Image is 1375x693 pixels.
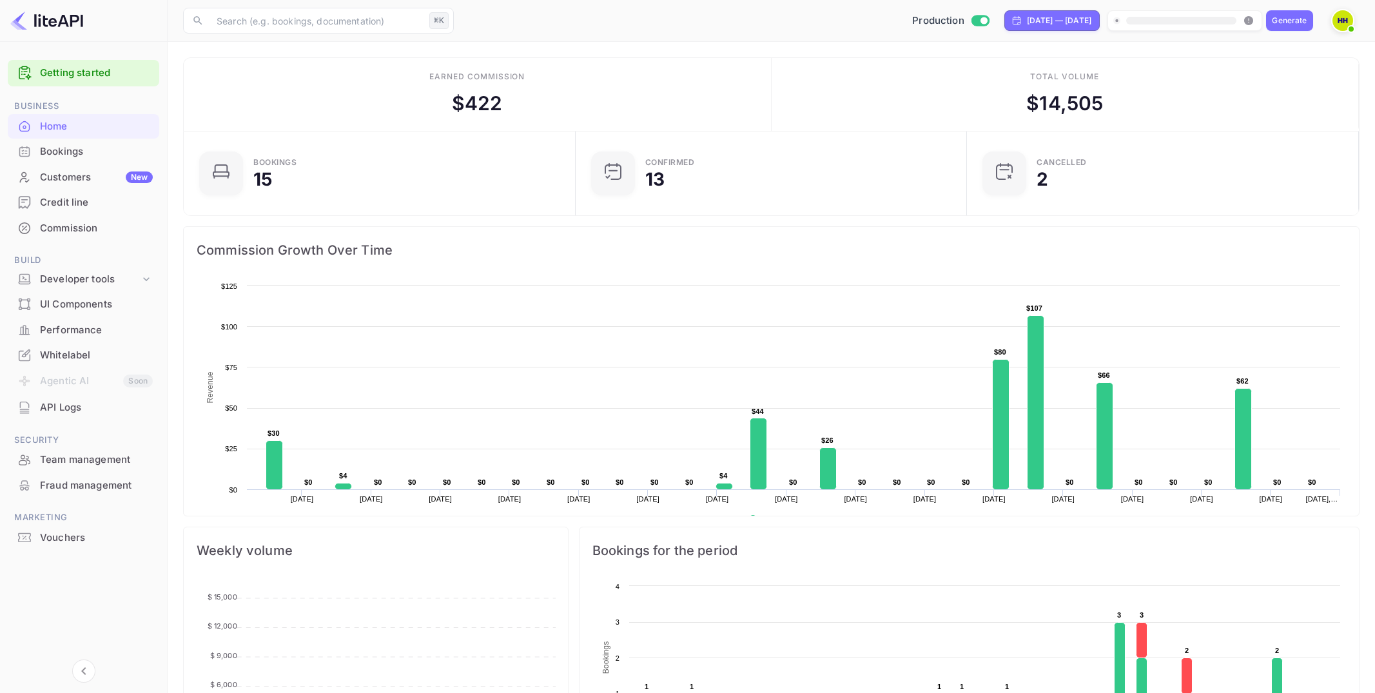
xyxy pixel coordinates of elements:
tspan: $ 15,000 [208,592,237,601]
text: $0 [1135,478,1143,486]
text: $80 [994,348,1006,356]
div: Bookings [253,159,297,166]
text: $0 [858,478,866,486]
div: Home [8,114,159,139]
div: Performance [8,318,159,343]
text: [DATE] [913,495,937,503]
div: Home [40,119,153,134]
img: Hind Harda [1332,10,1353,31]
text: $107 [1026,304,1042,312]
div: 13 [645,170,665,188]
text: $0 [478,478,486,486]
span: Security [8,433,159,447]
text: $75 [225,364,237,371]
text: Revenue [206,371,215,403]
div: Whitelabel [40,348,153,363]
text: $0 [443,478,451,486]
text: $0 [1308,478,1316,486]
text: [DATE] [706,495,729,503]
input: Search (e.g. bookings, documentation) [209,8,424,34]
text: [DATE] [429,495,452,503]
text: 4 [615,583,619,591]
text: [DATE] [498,495,522,503]
span: Weekly volume [197,540,555,561]
div: Whitelabel [8,343,159,368]
text: 2 [615,654,619,662]
span: Business [8,99,159,113]
div: ⌘K [429,12,449,29]
text: $0 [685,478,694,486]
text: $0 [374,478,382,486]
a: Home [8,114,159,138]
text: 1 [1005,683,1009,690]
div: Team management [8,447,159,473]
text: $125 [221,282,237,290]
a: Whitelabel [8,343,159,367]
div: Developer tools [8,268,159,291]
div: Developer tools [40,272,140,287]
div: Commission [40,221,153,236]
text: Revenue [761,515,794,524]
div: Credit line [8,190,159,215]
div: Bookings [8,139,159,164]
a: Fraud management [8,473,159,497]
text: [DATE],… [1306,495,1338,503]
text: Bookings [601,641,610,674]
div: 15 [253,170,272,188]
text: $0 [512,478,520,486]
div: Customers [40,170,153,185]
text: $0 [547,478,555,486]
div: Switch to Sandbox mode [907,14,994,28]
text: $4 [719,472,728,480]
a: Bookings [8,139,159,163]
div: Credit line [40,195,153,210]
text: $0 [581,478,590,486]
div: Fraud management [40,478,153,493]
span: Build [8,253,159,268]
a: Getting started [40,66,153,81]
text: $0 [650,478,659,486]
text: 1 [960,683,964,690]
a: Team management [8,447,159,471]
text: $0 [1066,478,1074,486]
span: Bookings for the period [592,540,1346,561]
text: 3 [1117,611,1121,619]
text: $50 [225,404,237,412]
div: Click to change the date range period [1004,10,1100,31]
div: API Logs [8,395,159,420]
div: Confirmed [645,159,695,166]
div: Generate [1272,15,1307,26]
span: Production [912,14,964,28]
a: Credit line [8,190,159,214]
div: Performance [40,323,153,338]
text: $44 [752,407,765,415]
div: New [126,171,153,183]
text: $62 [1236,377,1249,385]
text: 3 [1140,611,1144,619]
div: [DATE] — [DATE] [1027,15,1091,26]
text: [DATE] [982,495,1006,503]
div: Earned commission [429,71,525,83]
text: $0 [304,478,313,486]
a: Commission [8,216,159,240]
text: [DATE] [1051,495,1075,503]
button: Collapse navigation [72,659,95,683]
text: $0 [1169,478,1178,486]
tspan: $ 12,000 [208,621,237,630]
span: Marketing [8,511,159,525]
div: Team management [40,453,153,467]
div: 2 [1037,170,1048,188]
div: $ 422 [452,89,503,118]
text: 2 [1275,647,1279,654]
div: CustomersNew [8,165,159,190]
text: $0 [893,478,901,486]
text: 1 [690,683,694,690]
div: CANCELLED [1037,159,1087,166]
a: Performance [8,318,159,342]
text: $66 [1098,371,1110,379]
text: 2 [1185,647,1189,654]
text: [DATE] [1190,495,1213,503]
div: Bookings [40,144,153,159]
text: [DATE] [636,495,659,503]
text: [DATE] [1259,495,1282,503]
